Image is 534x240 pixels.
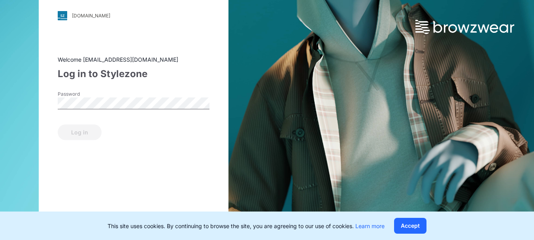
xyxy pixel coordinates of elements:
a: Learn more [355,223,385,229]
label: Password [58,90,113,97]
a: [DOMAIN_NAME] [58,11,209,20]
img: browzwear-logo.73288ffb.svg [415,20,514,34]
button: Accept [394,218,426,234]
div: [DOMAIN_NAME] [72,13,110,19]
img: svg+xml;base64,PHN2ZyB3aWR0aD0iMjgiIGhlaWdodD0iMjgiIHZpZXdCb3g9IjAgMCAyOCAyOCIgZmlsbD0ibm9uZSIgeG... [58,11,67,20]
p: This site uses cookies. By continuing to browse the site, you are agreeing to our use of cookies. [108,222,385,230]
div: Log in to Stylezone [58,66,209,81]
div: Welcome [EMAIL_ADDRESS][DOMAIN_NAME] [58,55,209,63]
